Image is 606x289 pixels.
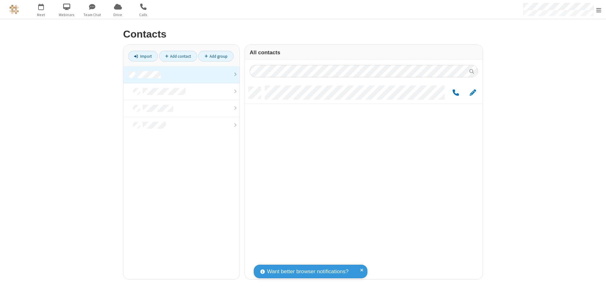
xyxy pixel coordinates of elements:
[55,12,79,18] span: Webinars
[267,268,348,276] span: Want better browser notifications?
[250,50,478,56] h3: All contacts
[80,12,104,18] span: Team Chat
[106,12,130,18] span: Drive
[198,51,234,62] a: Add group
[132,12,155,18] span: Calls
[245,82,483,279] div: grid
[123,29,483,40] h2: Contacts
[466,89,479,97] button: Edit
[128,51,158,62] a: Import
[9,5,19,14] img: QA Selenium DO NOT DELETE OR CHANGE
[159,51,197,62] a: Add contact
[449,89,462,97] button: Call by phone
[29,12,53,18] span: Meet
